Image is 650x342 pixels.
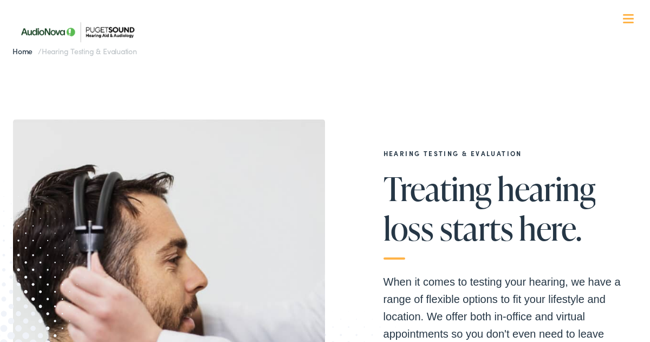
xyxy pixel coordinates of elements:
[519,210,581,246] span: here.
[12,46,38,56] a: Home
[383,150,637,157] h2: Hearing Testing & Evaluation
[440,210,513,246] span: starts
[497,171,595,207] span: hearing
[383,210,434,246] span: loss
[21,43,637,77] a: What We Offer
[12,46,137,56] span: /
[383,171,491,207] span: Treating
